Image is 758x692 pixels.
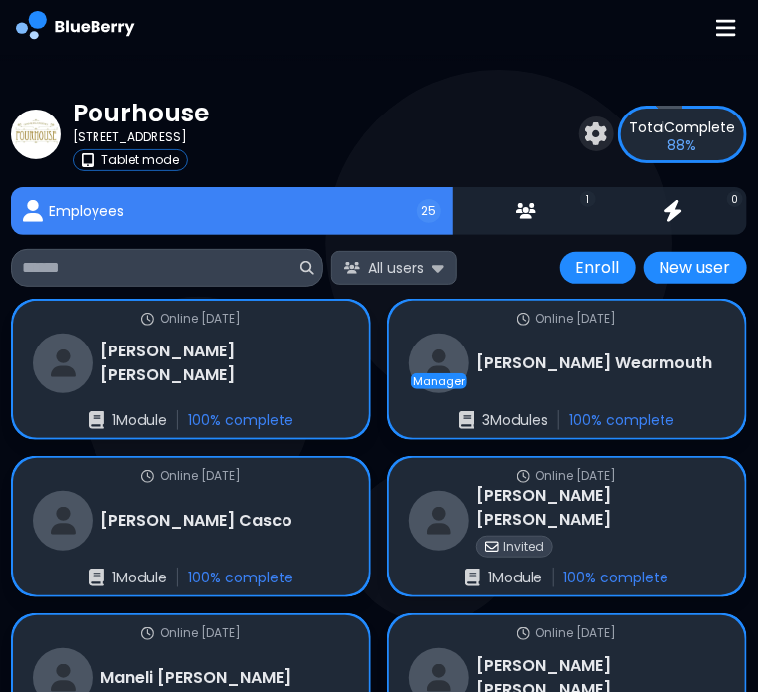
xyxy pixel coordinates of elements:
span: 25 [421,203,436,219]
img: enrollments [89,569,104,586]
span: All users [368,259,424,277]
img: Teams [516,203,536,219]
p: 100 % complete [564,569,669,586]
img: restaurant [33,334,93,393]
a: tabletTablet mode [73,149,209,171]
a: online statusOnline [DATE]restaurant[PERSON_NAME] [PERSON_NAME]invitedInvitedenrollments1Module10... [387,456,747,597]
p: Online [DATE] [160,311,241,327]
img: invited [485,540,499,554]
img: restaurant [409,334,469,393]
img: online status [517,313,530,326]
h3: [PERSON_NAME] Casco [100,509,292,533]
p: 88 % [667,136,696,154]
img: online status [517,627,530,640]
img: search icon [300,261,314,275]
button: New user [644,252,747,284]
img: enrollments [89,411,104,429]
p: 100 % complete [188,569,293,586]
p: Tablet mode [101,152,179,168]
h3: [PERSON_NAME] Wearmouth [476,351,712,375]
img: Quick learn [663,200,683,223]
button: Quick learn0 [600,187,747,235]
p: Manager [413,375,465,387]
p: Online [DATE] [160,625,241,641]
p: Online [DATE] [160,468,241,484]
p: Online [DATE] [536,625,617,641]
span: Total [629,117,664,137]
p: Online [DATE] [536,311,617,327]
h3: [PERSON_NAME] [PERSON_NAME] [476,484,725,532]
img: online status [517,470,530,483]
img: tablet [82,153,94,167]
p: 1 Module [112,411,167,429]
p: Complete [629,118,735,136]
img: online status [141,470,154,483]
h3: [PERSON_NAME] [PERSON_NAME] [100,340,349,387]
img: enrollments [465,569,480,586]
p: 100 % complete [569,411,674,429]
img: hamburger [716,17,736,40]
p: Pourhouse [73,97,209,129]
span: Employees [49,202,124,220]
p: Invited [503,539,544,555]
img: enrollments [459,411,474,429]
p: 100 % complete [188,411,293,429]
p: 3 Module s [482,411,548,429]
img: All users [344,262,360,275]
button: Teams1 [453,187,600,235]
p: [STREET_ADDRESS] [73,129,187,145]
p: 1 Module [488,569,543,586]
img: restaurant [33,491,93,551]
h3: Maneli [PERSON_NAME] [100,666,291,690]
img: company thumbnail [11,110,61,159]
button: Enroll [560,252,636,284]
button: EmployeesEmployees25 [11,187,452,235]
img: settings [585,122,608,145]
p: Online [DATE] [536,468,617,484]
a: online statusOnline [DATE]restaurant[PERSON_NAME] Cascoenrollments1Module100% complete [11,456,371,597]
a: online statusOnline [DATE]restaurantManager[PERSON_NAME] Wearmouthenrollments3Modules100% complete [387,299,747,440]
button: All users [331,251,457,284]
span: 0 [731,192,738,207]
img: restaurant [409,491,469,551]
a: online statusOnline [DATE]restaurant[PERSON_NAME] [PERSON_NAME]enrollments1Module100% complete [11,299,371,440]
img: Employees [23,200,43,223]
img: online status [141,627,154,640]
p: 1 Module [112,569,167,586]
span: 1 [586,192,589,207]
img: expand [432,258,444,277]
img: online status [141,313,154,326]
